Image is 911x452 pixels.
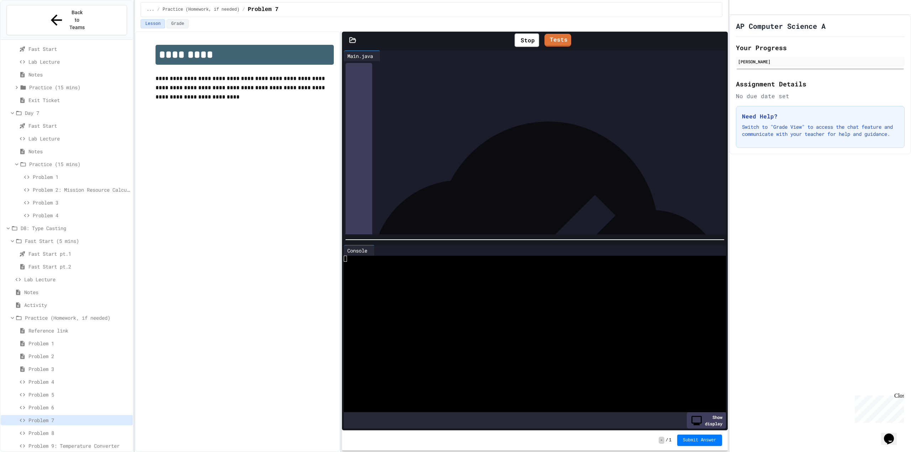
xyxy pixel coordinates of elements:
span: Submit Answer [683,437,716,443]
div: [PERSON_NAME] [738,58,902,65]
span: Notes [28,71,130,78]
div: Main.java [344,50,380,61]
p: Switch to "Grade View" to access the chat feature and communicate with your teacher for help and ... [742,123,899,138]
span: Fast Start [28,122,130,129]
span: Problem 4 [28,378,130,385]
span: Problem 7 [248,5,278,14]
span: Activity [24,301,130,309]
div: Main.java [344,52,376,60]
span: Lab Lecture [24,276,130,283]
h1: AP Computer Science A [736,21,826,31]
span: Problem 3 [28,365,130,373]
span: Lab Lecture [28,135,130,142]
h2: Assignment Details [736,79,905,89]
span: Problem 1 [28,340,130,347]
span: D8: Type Casting [21,224,130,232]
span: Problem 4 [33,212,130,219]
div: No due date set [736,92,905,100]
h3: Need Help? [742,112,899,121]
div: Chat with us now!Close [3,3,49,45]
span: Notes [28,148,130,155]
span: Problem 1 [33,173,130,181]
iframe: chat widget [852,393,904,423]
span: Problem 8 [28,429,130,437]
a: Tests [544,34,571,47]
span: Fast Start (5 mins) [25,237,130,245]
div: History [346,63,372,415]
button: Grade [167,19,189,28]
span: Fast Start pt.2 [28,263,130,270]
span: Practice (15 mins) [29,84,130,91]
span: - [659,437,664,444]
span: Practice (15 mins) [29,160,130,168]
span: Problem 9: Temperature Converter [28,442,130,450]
div: Stop [515,33,539,47]
span: Practice (Homework, if needed) [163,7,239,12]
span: Notes [24,288,130,296]
span: / [666,437,668,443]
span: Problem 5 [28,391,130,398]
span: Problem 7 [28,416,130,424]
span: Problem 6 [28,404,130,411]
span: Reference link [28,327,130,334]
span: Practice (Homework, if needed) [25,314,130,321]
button: Lesson [141,19,165,28]
span: Day 7 [25,109,130,117]
span: ... [147,7,154,12]
span: Problem 2: Mission Resource Calculator [33,186,130,193]
button: Back to Teams [6,5,127,35]
span: Fast Start pt.1 [28,250,130,257]
span: Back to Teams [69,9,86,31]
span: / [157,7,160,12]
div: Show display [687,412,726,429]
div: Console [344,245,375,256]
span: Fast Start [28,45,130,53]
span: 1 [669,437,672,443]
span: Problem 3 [33,199,130,206]
span: Lab Lecture [28,58,130,65]
iframe: chat widget [881,424,904,445]
button: Submit Answer [677,435,722,446]
span: / [242,7,245,12]
h2: Your Progress [736,43,905,53]
span: Exit Ticket [28,96,130,104]
span: Problem 2 [28,352,130,360]
div: Console [344,247,371,254]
